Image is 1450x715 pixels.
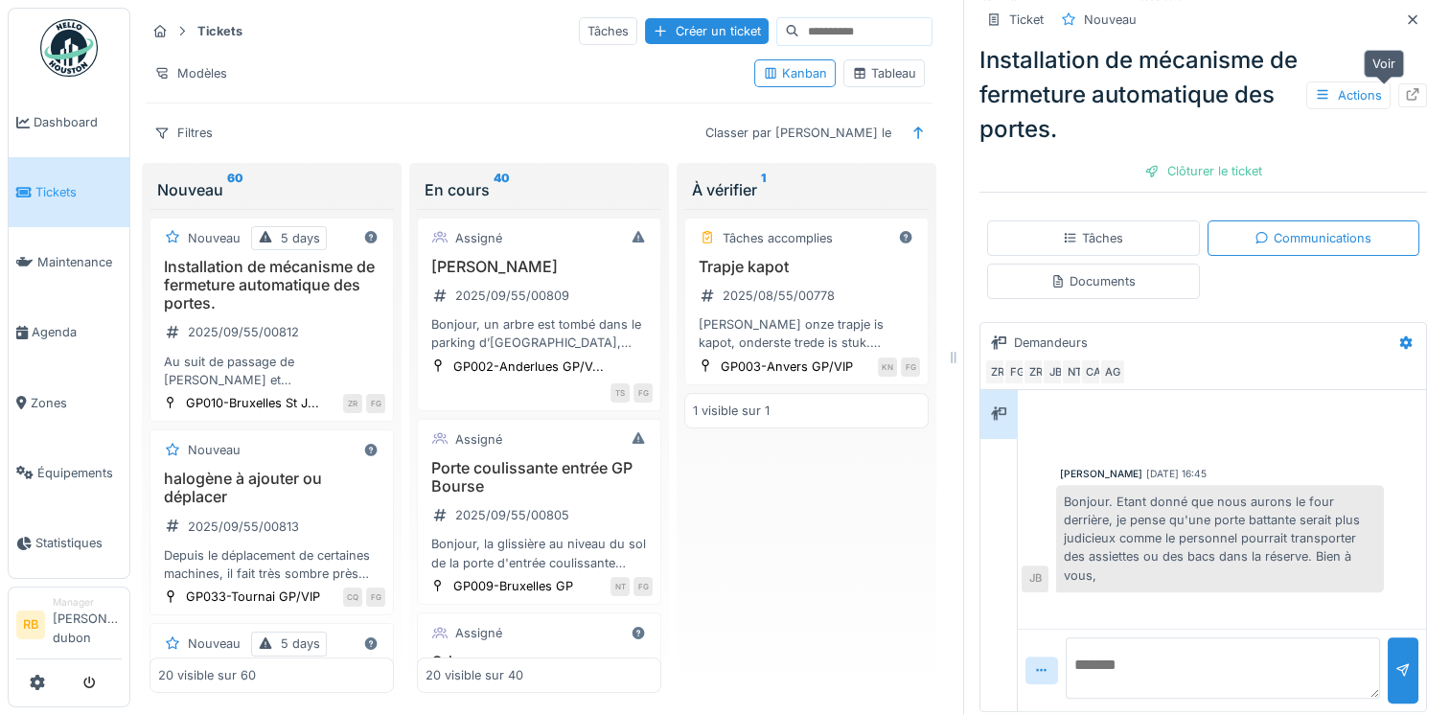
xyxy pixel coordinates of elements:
[158,546,385,583] div: Depuis le déplacement de certaines machines, il fait très sombre près des Open the Box à droite e...
[188,518,299,536] div: 2025/09/55/00813
[146,119,221,147] div: Filtres
[343,588,362,607] div: CQ
[1022,565,1048,592] div: JB
[852,64,916,82] div: Tableau
[1060,467,1142,481] div: [PERSON_NAME]
[188,634,241,653] div: Nouveau
[53,595,122,655] li: [PERSON_NAME] dubon
[31,394,122,412] span: Zones
[1056,485,1384,592] div: Bonjour. Etant donné que nous aurons le four derrière, je pense qu'une porte battante serait plus...
[633,383,653,403] div: FG
[1364,50,1404,78] div: Voir
[693,258,920,276] h3: Trapje kapot
[16,595,122,659] a: RB Manager[PERSON_NAME] dubon
[723,229,833,247] div: Tâches accomplies
[425,178,654,201] div: En cours
[16,611,45,639] li: RB
[721,357,853,376] div: GP003-Anvers GP/VIP
[455,229,502,247] div: Assigné
[693,315,920,352] div: [PERSON_NAME] onze trapje is kapot, onderste trede is stuk. Mogen wij a.u.b. een nieuwe trapje he...
[9,297,129,367] a: Agenda
[146,59,236,87] div: Modèles
[633,577,653,596] div: FG
[1084,11,1137,29] div: Nouveau
[697,119,900,147] div: Classer par [PERSON_NAME] le
[32,323,122,341] span: Agenda
[9,227,129,297] a: Maintenance
[1023,358,1049,385] div: ZR
[188,441,241,459] div: Nouveau
[9,368,129,438] a: Zones
[281,229,320,247] div: 5 days
[426,666,523,684] div: 20 visible sur 40
[1146,467,1207,481] div: [DATE] 16:45
[37,464,122,482] span: Équipements
[366,394,385,413] div: FG
[157,178,386,201] div: Nouveau
[610,383,630,403] div: TS
[426,315,653,352] div: Bonjour, un arbre est tombé dans le parking d’[GEOGRAPHIC_DATA], serait-il possible de l’évacuer?
[761,178,766,201] sup: 1
[1061,358,1088,385] div: NT
[35,183,122,201] span: Tickets
[186,394,319,412] div: GP010-Bruxelles St J...
[453,577,573,595] div: GP009-Bruxelles GP
[455,506,569,524] div: 2025/09/55/00805
[1063,229,1123,247] div: Tâches
[40,19,98,77] img: Badge_color-CXgf-gQk.svg
[901,357,920,377] div: FG
[188,323,299,341] div: 2025/09/55/00812
[692,178,921,201] div: À vérifier
[9,508,129,578] a: Statistiques
[281,634,320,653] div: 5 days
[979,43,1427,147] div: Installation de mécanisme de fermeture automatique des portes.
[1050,272,1136,290] div: Documents
[186,588,320,606] div: GP033-Tournai GP/VIP
[426,258,653,276] h3: [PERSON_NAME]
[1306,81,1391,109] div: Actions
[227,178,243,201] sup: 60
[1137,158,1270,184] div: Clôturer le ticket
[1042,358,1069,385] div: JB
[645,18,769,44] div: Créer un ticket
[53,595,122,610] div: Manager
[426,653,653,671] h3: Odeur
[1080,358,1107,385] div: CA
[579,17,637,45] div: Tâches
[188,229,241,247] div: Nouveau
[158,666,256,684] div: 20 visible sur 60
[9,157,129,227] a: Tickets
[1009,11,1044,29] div: Ticket
[455,430,502,449] div: Assigné
[37,253,122,271] span: Maintenance
[34,113,122,131] span: Dashboard
[1014,334,1088,352] div: Demandeurs
[35,534,122,552] span: Statistiques
[158,470,385,506] h3: halogène à ajouter ou déplacer
[366,588,385,607] div: FG
[878,357,897,377] div: KN
[723,287,835,305] div: 2025/08/55/00778
[1003,358,1030,385] div: FG
[453,357,604,376] div: GP002-Anderlues GP/V...
[158,353,385,389] div: Au suit de passage de [PERSON_NAME] et [PERSON_NAME] au Pacific, ils ont demandés qu'un mécanisme...
[190,22,250,40] strong: Tickets
[610,577,630,596] div: NT
[693,402,770,420] div: 1 visible sur 1
[1099,358,1126,385] div: AG
[984,358,1011,385] div: ZR
[763,64,827,82] div: Kanban
[1254,229,1371,247] div: Communications
[494,178,510,201] sup: 40
[9,438,129,508] a: Équipements
[426,535,653,571] div: Bonjour, la glissière au niveau du sol de la porte d'entrée coulissante n'est plus la, ou a été c...
[158,258,385,313] h3: Installation de mécanisme de fermeture automatique des portes.
[343,394,362,413] div: ZR
[455,287,569,305] div: 2025/09/55/00809
[9,87,129,157] a: Dashboard
[455,624,502,642] div: Assigné
[426,459,653,496] h3: Porte coulissante entrée GP Bourse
